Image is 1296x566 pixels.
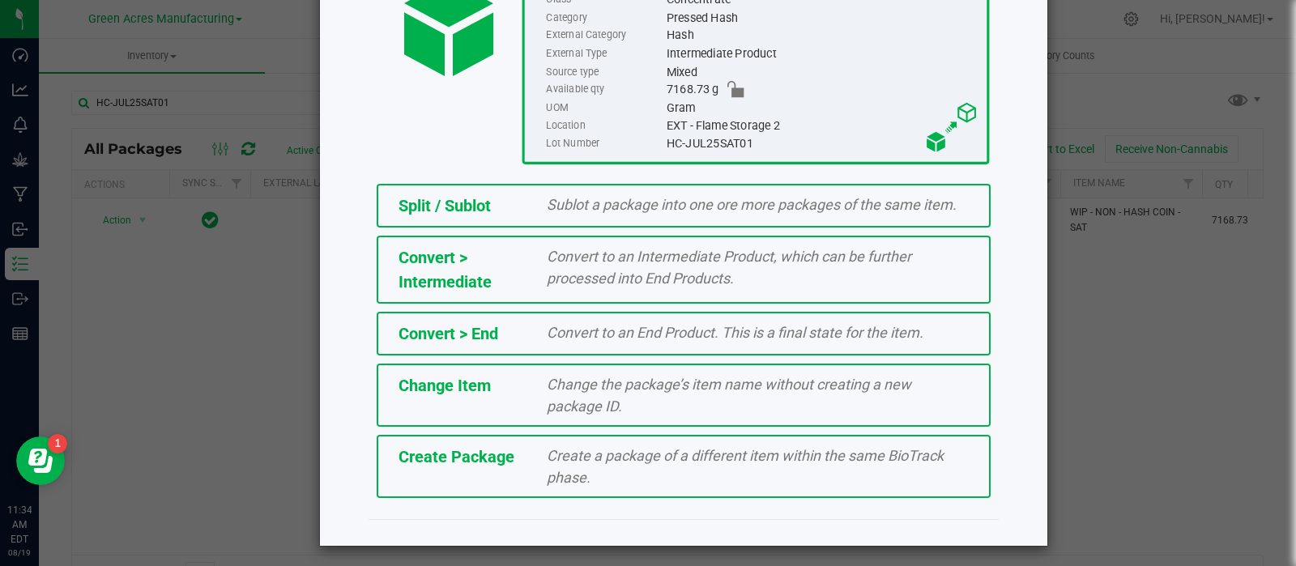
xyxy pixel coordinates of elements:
span: Create a package of a different item within the same BioTrack phase. [547,447,944,486]
span: Convert to an Intermediate Product, which can be further processed into End Products. [547,248,911,287]
label: External Type [546,45,663,62]
label: External Category [546,27,663,45]
span: Convert to an End Product. This is a final state for the item. [547,324,923,341]
span: Change Item [399,376,491,395]
label: Source type [546,63,663,81]
span: Sublot a package into one ore more packages of the same item. [547,196,957,213]
label: Available qty [546,81,663,99]
span: Change the package’s item name without creating a new package ID. [547,376,911,415]
iframe: Resource center unread badge [48,434,67,453]
div: Hash [666,27,978,45]
label: Lot Number [546,134,663,152]
div: EXT - Flame Storage 2 [666,117,978,134]
span: Create Package [399,447,514,466]
div: HC-JUL25SAT01 [666,134,978,152]
div: Intermediate Product [666,45,978,62]
span: Convert > End [399,324,498,343]
span: Split / Sublot [399,196,491,215]
span: 7168.73 g [666,81,718,99]
label: Location [546,117,663,134]
iframe: Resource center [16,436,65,485]
span: Convert > Intermediate [399,248,492,292]
div: Pressed Hash [666,9,978,27]
div: Gram [666,99,978,117]
label: Category [546,9,663,27]
label: UOM [546,99,663,117]
div: Mixed [666,63,978,81]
